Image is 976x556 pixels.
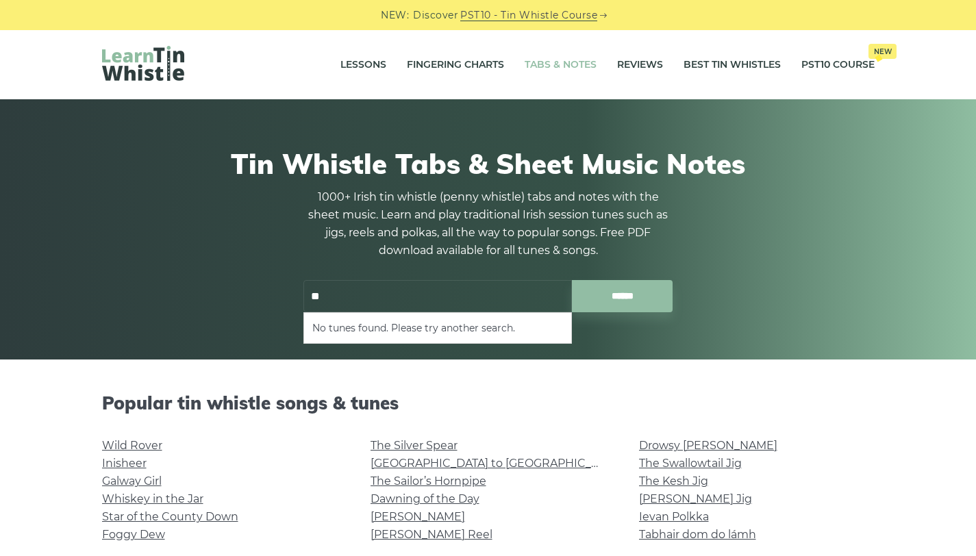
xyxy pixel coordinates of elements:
a: The Silver Spear [371,439,458,452]
a: Tabs & Notes [525,48,597,82]
a: Best Tin Whistles [684,48,781,82]
a: [PERSON_NAME] Jig [639,492,752,505]
a: Tabhair dom do lámh [639,528,756,541]
a: Inisheer [102,457,147,470]
a: Fingering Charts [407,48,504,82]
h2: Popular tin whistle songs & tunes [102,392,875,414]
h1: Tin Whistle Tabs & Sheet Music Notes [102,147,875,180]
a: [PERSON_NAME] [371,510,465,523]
a: Drowsy [PERSON_NAME] [639,439,777,452]
a: [PERSON_NAME] Reel [371,528,492,541]
a: Wild Rover [102,439,162,452]
a: The Swallowtail Jig [639,457,742,470]
a: Reviews [617,48,663,82]
p: 1000+ Irish tin whistle (penny whistle) tabs and notes with the sheet music. Learn and play tradi... [303,188,673,260]
a: [GEOGRAPHIC_DATA] to [GEOGRAPHIC_DATA] [371,457,623,470]
a: The Sailor’s Hornpipe [371,475,486,488]
img: LearnTinWhistle.com [102,46,184,81]
a: Galway Girl [102,475,162,488]
a: Foggy Dew [102,528,165,541]
a: Lessons [340,48,386,82]
li: No tunes found. Please try another search. [312,320,563,336]
a: The Kesh Jig [639,475,708,488]
a: PST10 CourseNew [801,48,875,82]
span: New [868,44,897,59]
a: Star of the County Down [102,510,238,523]
a: Whiskey in the Jar [102,492,203,505]
a: Ievan Polkka [639,510,709,523]
a: Dawning of the Day [371,492,479,505]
